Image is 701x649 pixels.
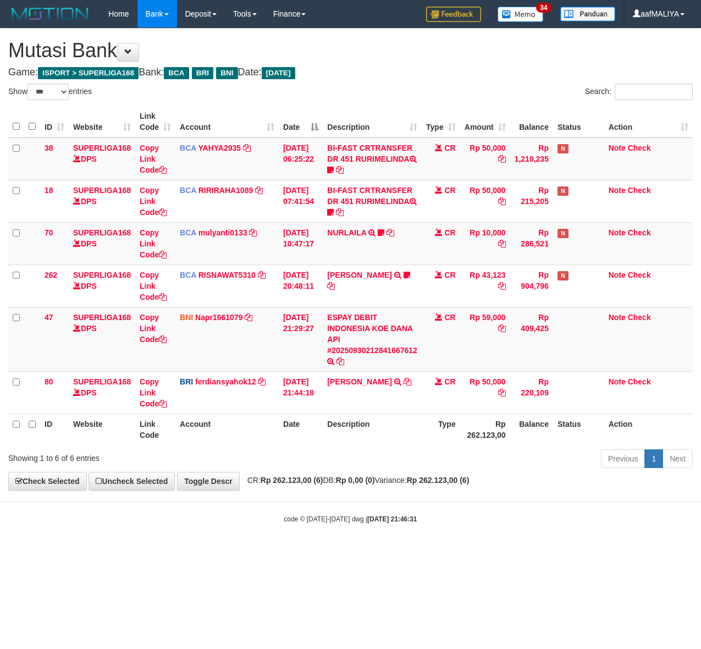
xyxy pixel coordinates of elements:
a: Copy Link Code [140,228,167,259]
td: [DATE] 06:25:22 [279,137,323,180]
td: [DATE] 21:29:27 [279,307,323,371]
a: Copy Napr1661079 to clipboard [245,313,252,322]
th: Amount: activate to sort column ascending [460,106,510,137]
td: DPS [69,307,135,371]
select: Showentries [27,84,69,100]
span: ISPORT > SUPERLIGA168 [38,67,139,79]
h1: Mutasi Bank [8,40,693,62]
a: Check [628,144,651,152]
span: BRI [180,377,193,386]
h4: Game: Bank: Date: [8,67,693,78]
td: BI-FAST CRTRANSFER DR 451 RURIMELINDA [323,137,422,180]
a: Copy Rp 50,000 to clipboard [498,388,506,397]
td: [DATE] 10:47:17 [279,222,323,265]
a: Note [609,377,626,386]
label: Show entries [8,84,92,100]
td: Rp 409,425 [510,307,553,371]
span: CR [444,228,455,237]
span: BCA [180,186,196,195]
a: Note [609,228,626,237]
th: Link Code: activate to sort column ascending [135,106,175,137]
a: SUPERLIGA168 [73,186,131,195]
img: panduan.png [560,7,615,21]
th: Status [553,106,604,137]
td: DPS [69,371,135,414]
span: 80 [45,377,53,386]
a: Check [628,228,651,237]
a: Copy Rp 59,000 to clipboard [498,324,506,333]
a: Copy YAHYA2935 to clipboard [243,144,251,152]
a: ESPAY DEBIT INDONESIA KOE DANA API #20250930212841667612 [327,313,417,355]
span: BCA [164,67,189,79]
a: Check [628,313,651,322]
a: Copy Link Code [140,313,167,344]
td: Rp 50,000 [460,180,510,222]
a: Copy YOSI EFENDI to clipboard [327,282,335,290]
td: DPS [69,222,135,265]
td: [DATE] 07:41:54 [279,180,323,222]
span: Has Note [558,144,568,153]
td: [DATE] 21:44:18 [279,371,323,414]
a: Note [609,144,626,152]
a: Copy BI-FAST CRTRANSFER DR 451 RURIMELINDA to clipboard [336,208,344,217]
span: 70 [45,228,53,237]
a: Note [609,313,626,322]
strong: [DATE] 21:46:31 [367,515,417,523]
a: Check Selected [8,472,87,491]
div: Showing 1 to 6 of 6 entries [8,448,284,464]
td: Rp 50,000 [460,137,510,180]
th: Rp 262.123,00 [460,414,510,445]
th: Type: activate to sort column ascending [422,106,460,137]
span: CR [444,313,455,322]
a: Copy BI-FAST CRTRANSFER DR 451 RURIMELINDA to clipboard [336,166,344,174]
th: Website [69,414,135,445]
a: Copy Link Code [140,271,167,301]
span: CR [444,144,455,152]
a: Note [609,186,626,195]
th: Action: activate to sort column ascending [604,106,693,137]
a: Copy Link Code [140,377,167,408]
span: Has Note [558,271,568,280]
strong: Rp 262.123,00 (6) [407,476,470,485]
td: Rp 904,796 [510,265,553,307]
th: Description: activate to sort column ascending [323,106,422,137]
td: DPS [69,137,135,180]
a: SUPERLIGA168 [73,377,131,386]
th: Status [553,414,604,445]
th: Balance [510,106,553,137]
a: Copy Rp 50,000 to clipboard [498,197,506,206]
a: Copy Rp 50,000 to clipboard [498,155,506,163]
th: ID [40,414,69,445]
a: Copy Rp 10,000 to clipboard [498,239,506,248]
span: 34 [536,3,551,13]
th: Balance [510,414,553,445]
span: [DATE] [262,67,295,79]
a: SUPERLIGA168 [73,313,131,322]
span: BRI [192,67,213,79]
a: [PERSON_NAME] [327,271,391,279]
td: Rp 10,000 [460,222,510,265]
a: SUPERLIGA168 [73,228,131,237]
a: Copy Rp 43,123 to clipboard [498,282,506,290]
span: CR: DB: Variance: [242,476,470,485]
td: BI-FAST CRTRANSFER DR 451 RURIMELINDA [323,180,422,222]
a: RIRIRAHA1089 [198,186,253,195]
label: Search: [585,84,693,100]
a: Copy RISNAWAT5310 to clipboard [258,271,266,279]
td: Rp 220,109 [510,371,553,414]
th: Account [175,414,279,445]
td: Rp 1,210,235 [510,137,553,180]
a: Copy Link Code [140,144,167,174]
td: [DATE] 20:48:11 [279,265,323,307]
a: SUPERLIGA168 [73,144,131,152]
a: Check [628,271,651,279]
td: DPS [69,265,135,307]
th: Action [604,414,693,445]
td: Rp 43,123 [460,265,510,307]
a: RISNAWAT5310 [198,271,256,279]
span: BCA [180,144,196,152]
a: Copy ferdiansyahok12 to clipboard [258,377,266,386]
img: MOTION_logo.png [8,5,92,22]
a: Check [628,186,651,195]
strong: Rp 0,00 (0) [336,476,375,485]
